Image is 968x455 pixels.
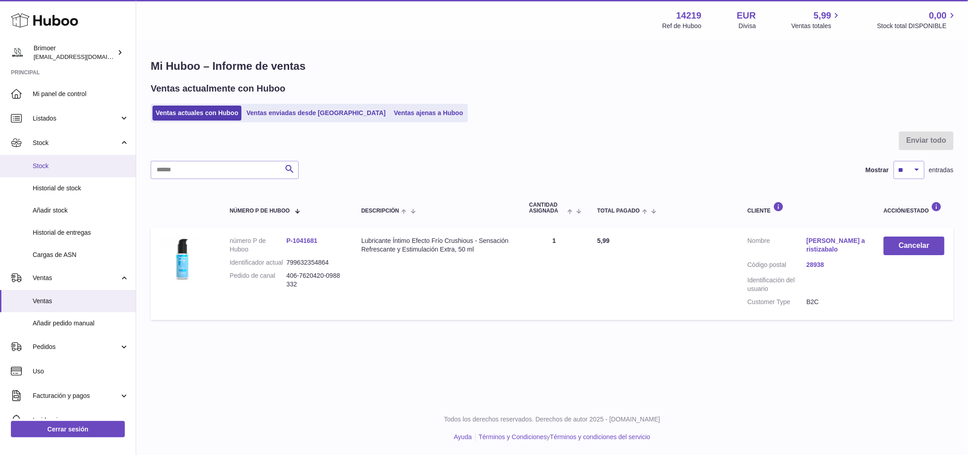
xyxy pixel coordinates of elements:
a: Ventas ajenas a Huboo [391,106,467,121]
span: Ventas totales [791,22,842,30]
span: entradas [929,166,953,174]
p: Todos los derechos reservados. Derechos de autor 2025 - [DOMAIN_NAME] [143,415,961,424]
span: Stock [33,162,129,170]
dt: Código postal [747,261,806,271]
div: Ref de Huboo [662,22,701,30]
span: Descripción [361,208,399,214]
span: Historial de entregas [33,228,129,237]
span: Mi panel de control [33,90,129,98]
dt: número P de Huboo [230,237,286,254]
dt: Customer Type [747,298,806,306]
a: 0,00 Stock total DISPONIBLE [877,10,957,30]
dt: Identificador actual [230,258,286,267]
span: Cantidad ASIGNADA [529,202,565,214]
strong: EUR [737,10,756,22]
span: Añadir pedido manual [33,319,129,328]
h1: Mi Huboo – Informe de ventas [151,59,953,73]
strong: 14219 [676,10,702,22]
span: Añadir stock [33,206,129,215]
img: 142191744793851.jpg [160,237,205,282]
dd: 406-7620420-0988332 [286,271,343,289]
span: Pedidos [33,343,119,351]
span: Total pagado [597,208,640,214]
a: P-1041681 [286,237,318,244]
span: 5,99 [597,237,609,244]
span: Facturación y pagos [33,392,119,400]
span: número P de Huboo [230,208,290,214]
span: 0,00 [929,10,947,22]
dt: Nombre [747,237,806,256]
a: Ventas enviadas desde [GEOGRAPHIC_DATA] [243,106,389,121]
a: [PERSON_NAME] aristizabalo [806,237,865,254]
a: 5,99 Ventas totales [791,10,842,30]
span: 5,99 [814,10,831,22]
span: Cargas de ASN [33,251,129,259]
a: Ventas actuales con Huboo [152,106,241,121]
a: Ayuda [454,433,472,440]
div: Brimoer [34,44,115,61]
span: Historial de stock [33,184,129,193]
dt: Pedido de canal [230,271,286,289]
a: Cerrar sesión [11,421,125,437]
span: Stock total DISPONIBLE [877,22,957,30]
dt: Identificación del usuario [747,276,806,293]
img: oroses@renuevo.es [11,46,25,59]
div: Lubricante Íntimo Efecto Frío Crushious - Sensación Refrescante y Estimulación Extra, 50 ml [361,237,511,254]
span: Stock [33,139,119,147]
a: Términos y condiciones del servicio [550,433,650,440]
td: 1 [520,227,588,319]
span: [EMAIL_ADDRESS][DOMAIN_NAME] [34,53,133,60]
button: Cancelar [884,237,944,255]
span: Ventas [33,297,129,305]
label: Mostrar [865,166,889,174]
dd: 799632354864 [286,258,343,267]
span: Ventas [33,274,119,282]
span: Uso [33,367,129,376]
a: Términos y Condiciones [479,433,547,440]
span: Incidencias [33,416,129,425]
span: Listados [33,114,119,123]
div: Cliente [747,202,865,214]
div: Acción/Estado [884,202,944,214]
h2: Ventas actualmente con Huboo [151,82,285,95]
dd: B2C [806,298,865,306]
a: 28938 [806,261,865,269]
li: y [476,433,650,441]
div: Divisa [739,22,756,30]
